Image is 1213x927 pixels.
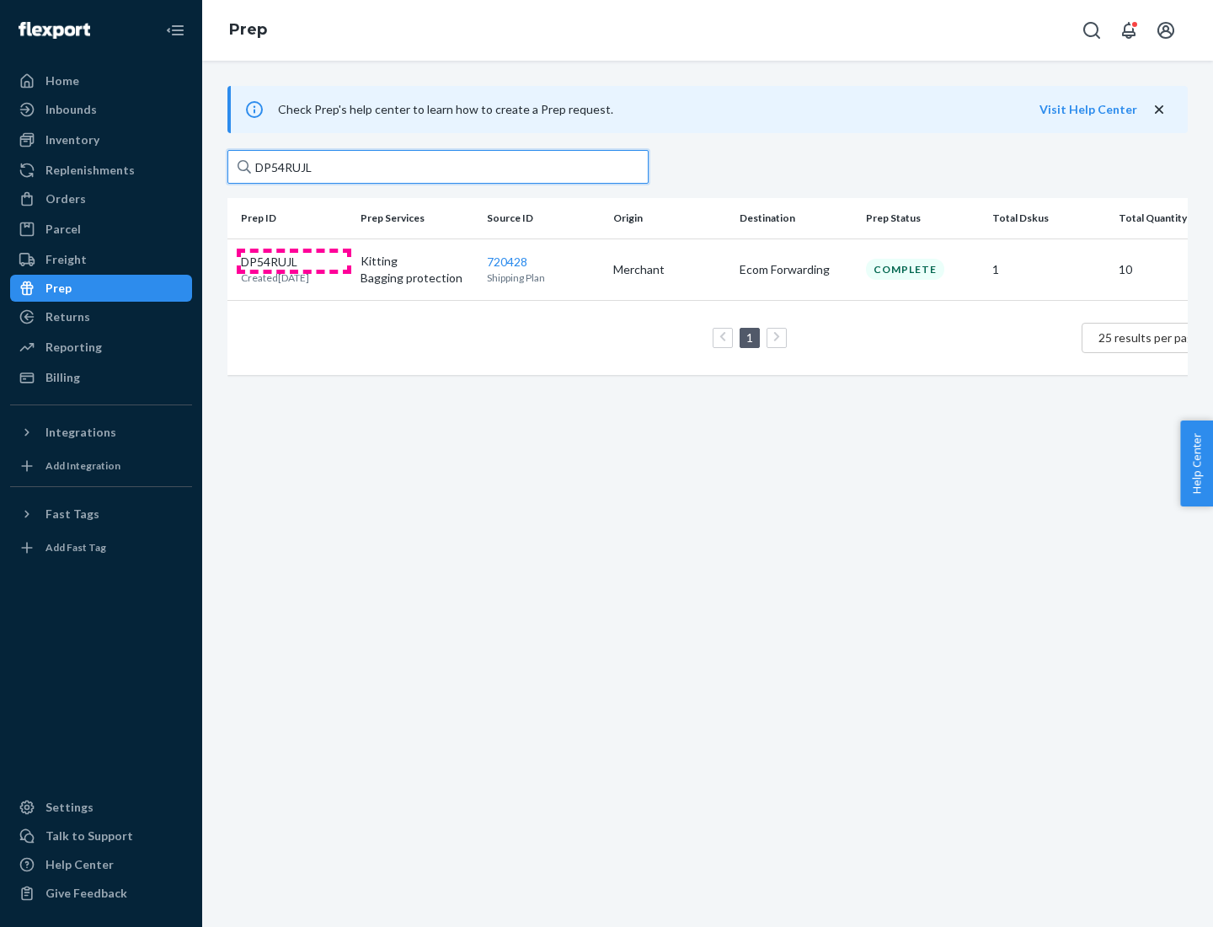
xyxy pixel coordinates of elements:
button: close [1151,101,1168,119]
div: Add Integration [45,458,120,473]
div: Inventory [45,131,99,148]
a: Reporting [10,334,192,361]
div: Talk to Support [45,828,133,844]
div: Settings [45,799,94,816]
button: Give Feedback [10,880,192,907]
button: Visit Help Center [1039,101,1137,118]
th: Total Dskus [986,198,1112,238]
th: Prep Services [354,198,480,238]
a: Add Integration [10,453,192,480]
div: Home [45,72,79,89]
div: Help Center [45,856,114,873]
a: Billing [10,364,192,391]
div: Add Fast Tag [45,540,106,555]
button: Fast Tags [10,501,192,528]
button: Open Search Box [1075,13,1109,47]
a: Settings [10,794,192,821]
th: Prep ID [227,198,354,238]
input: Search prep jobs [227,150,649,184]
div: Orders [45,190,86,207]
th: Prep Status [859,198,986,238]
div: Billing [45,369,80,386]
div: Integrations [45,424,116,441]
div: Parcel [45,221,81,238]
p: Kitting [361,253,473,270]
button: Open account menu [1149,13,1183,47]
span: 25 results per page [1098,330,1200,345]
button: Integrations [10,419,192,446]
button: Close Navigation [158,13,192,47]
div: Fast Tags [45,506,99,522]
a: Page 1 is your current page [743,330,756,345]
a: Freight [10,246,192,273]
div: Reporting [45,339,102,356]
div: Freight [45,251,87,268]
a: Add Fast Tag [10,534,192,561]
a: Inventory [10,126,192,153]
div: Replenishments [45,162,135,179]
a: Parcel [10,216,192,243]
div: Prep [45,280,72,297]
a: 720428 [487,255,527,269]
a: Talk to Support [10,823,192,849]
p: Merchant [613,261,726,278]
a: Inbounds [10,96,192,123]
p: Shipping Plan [487,271,600,285]
a: Prep [10,275,192,302]
div: Inbounds [45,101,97,118]
p: Created [DATE] [241,271,309,285]
div: Returns [45,308,90,325]
ol: breadcrumbs [216,6,281,55]
div: Give Feedback [45,885,127,902]
a: Replenishments [10,157,192,184]
p: Bagging protection [361,270,473,287]
a: Prep [229,20,267,39]
a: Help Center [10,851,192,878]
p: DP54RUJL [241,254,309,271]
p: 1 [992,261,1105,278]
p: Ecom Forwarding [740,261,852,278]
th: Destination [733,198,859,238]
button: Open notifications [1112,13,1146,47]
th: Source ID [480,198,606,238]
button: Help Center [1180,421,1213,506]
a: Orders [10,185,192,212]
th: Origin [606,198,733,238]
a: Returns [10,303,192,330]
img: Flexport logo [19,22,90,39]
span: Check Prep's help center to learn how to create a Prep request. [278,102,613,116]
a: Home [10,67,192,94]
div: Complete [866,259,944,280]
